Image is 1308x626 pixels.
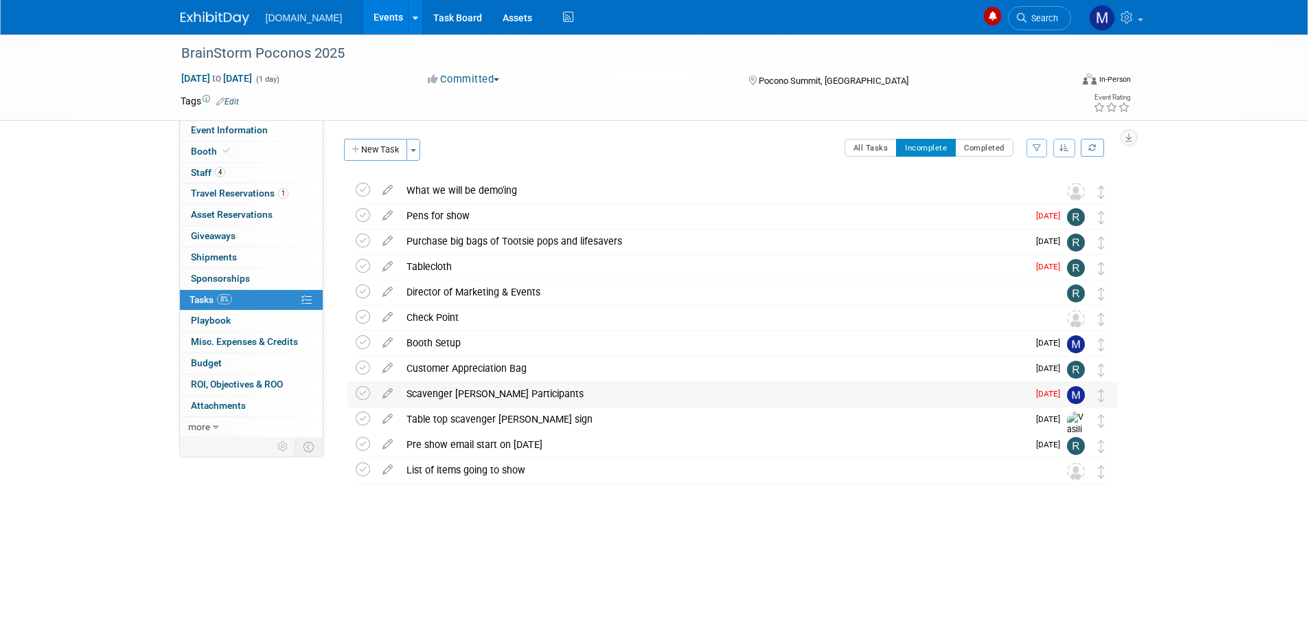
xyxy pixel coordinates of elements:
span: more [188,421,210,432]
a: Booth [180,142,323,162]
div: Event Format [990,71,1132,92]
i: Move task [1098,262,1105,275]
span: Search [1026,13,1058,23]
div: Table top scavenger [PERSON_NAME] sign [400,407,1028,431]
span: 4 [215,167,225,177]
i: Move task [1098,313,1105,326]
a: edit [376,184,400,197]
a: edit [376,413,400,425]
td: Tags [181,94,239,108]
div: Pens for show [400,204,1028,227]
span: (1 day) [255,75,279,84]
div: Check Point [400,306,1040,329]
a: Misc. Expenses & Credits [180,332,323,353]
a: Asset Reservations [180,205,323,225]
span: [DATE] [1036,414,1067,424]
div: Pre show email start on [DATE] [400,433,1028,456]
a: edit [376,235,400,247]
div: In-Person [1099,74,1131,85]
span: [DATE] [1036,338,1067,348]
button: Completed [955,139,1013,157]
a: Shipments [180,247,323,268]
span: Travel Reservations [191,188,288,199]
i: Move task [1098,364,1105,377]
div: List of items going to show [400,458,1040,482]
a: more [180,417,323,438]
a: Edit [216,97,239,107]
span: [DATE] [1036,236,1067,246]
td: Personalize Event Tab Strip [271,438,295,456]
a: edit [376,438,400,451]
i: Move task [1098,236,1105,249]
a: edit [376,311,400,324]
a: edit [376,464,400,476]
img: ExhibitDay [181,12,249,25]
span: [DATE] [1036,389,1067,399]
span: [DOMAIN_NAME] [266,12,343,23]
a: edit [376,210,400,222]
img: Rachelle Menzella [1067,437,1085,455]
i: Move task [1098,389,1105,402]
span: Giveaways [191,230,236,241]
a: Refresh [1081,139,1104,157]
img: Unassigned [1067,183,1085,201]
a: Playbook [180,311,323,331]
span: ROI, Objectives & ROO [191,379,283,390]
span: Playbook [191,315,231,326]
i: Move task [1098,211,1105,224]
span: Tasks [190,294,232,305]
div: BrainStorm Poconos 2025 [176,41,1051,66]
div: What we will be demo'ing [400,179,1040,202]
a: Sponsorships [180,269,323,289]
img: Rachelle Menzella [1067,361,1085,379]
i: Move task [1098,440,1105,453]
span: [DATE] [1036,211,1067,221]
img: Mark Menzella [1089,5,1115,31]
button: All Tasks [845,139,897,157]
a: Tasks8% [180,290,323,311]
img: Rachelle Menzella [1067,234,1085,251]
div: Event Rating [1093,94,1130,101]
span: Attachments [191,400,246,411]
span: 1 [278,188,288,199]
span: Booth [191,146,233,157]
span: Asset Reservations [191,209,273,220]
div: Customer Appreciation Bag [400,357,1028,380]
a: Attachments [180,396,323,416]
i: Move task [1098,414,1105,427]
span: Event Information [191,124,268,135]
button: Incomplete [896,139,956,157]
span: Pocono Summit, [GEOGRAPHIC_DATA] [759,76,908,86]
button: New Task [344,139,407,161]
i: Move task [1098,287,1105,300]
a: ROI, Objectives & ROO [180,375,323,395]
a: Event Information [180,120,323,141]
div: Scavenger [PERSON_NAME] Participants [400,382,1028,405]
div: Booth Setup [400,331,1028,355]
span: Misc. Expenses & Credits [191,336,298,347]
a: Giveaways [180,226,323,247]
img: Unassigned [1067,462,1085,480]
a: edit [376,388,400,400]
img: Vasili Karalewich [1067,412,1088,472]
i: Booth reservation complete [223,147,230,155]
div: Purchase big bags of Tootsie pops and lifesavers [400,230,1028,253]
img: Unassigned [1067,310,1085,328]
img: Mark Menzella [1067,386,1085,404]
a: edit [376,362,400,375]
a: Budget [180,353,323,374]
img: Format-Inperson.png [1083,74,1097,85]
div: Director of Marketing & Events [400,280,1040,304]
img: Rachelle Menzella [1067,284,1085,302]
button: Committed [423,72,505,87]
a: Search [1008,6,1071,30]
a: edit [376,260,400,273]
span: [DATE] [1036,262,1067,271]
span: [DATE] [1036,440,1067,449]
img: Mark Menzella [1067,335,1085,353]
span: [DATE] [DATE] [181,72,253,85]
i: Move task [1098,465,1105,478]
a: Travel Reservations1 [180,183,323,204]
span: [DATE] [1036,364,1067,373]
a: edit [376,337,400,349]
